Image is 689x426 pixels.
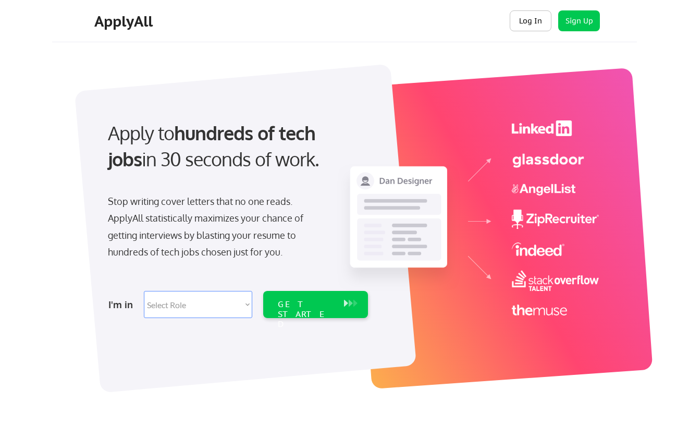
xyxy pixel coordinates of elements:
strong: hundreds of tech jobs [108,121,320,171]
button: Sign Up [558,10,600,31]
button: Log In [510,10,551,31]
div: I'm in [108,296,138,313]
div: Apply to in 30 seconds of work. [108,120,364,173]
div: Stop writing cover letters that no one reads. ApplyAll statistically maximizes your chance of get... [108,193,322,261]
div: GET STARTED [278,299,334,330]
div: ApplyAll [94,13,156,30]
